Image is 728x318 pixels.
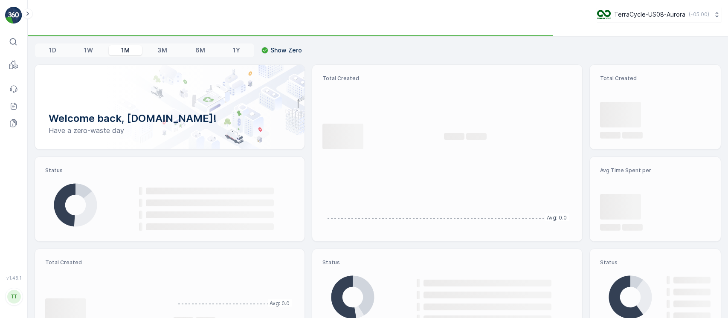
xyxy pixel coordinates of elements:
p: 1M [121,46,130,55]
span: v 1.48.1 [5,275,22,280]
p: Total Created [322,75,571,82]
p: 1D [49,46,56,55]
img: logo [5,7,22,24]
img: image_ci7OI47.png [597,10,611,19]
p: 6M [195,46,205,55]
p: 1W [84,46,93,55]
p: Status [45,167,294,174]
p: Status [600,259,711,266]
p: ( -05:00 ) [689,11,709,18]
p: Welcome back, [DOMAIN_NAME]! [49,112,291,125]
p: Have a zero-waste day [49,125,291,136]
p: Status [322,259,571,266]
p: Total Created [45,259,166,266]
p: 3M [157,46,167,55]
p: TerraCycle-US08-Aurora [614,10,685,19]
p: Avg Time Spent per [600,167,711,174]
button: TerraCycle-US08-Aurora(-05:00) [597,7,721,22]
button: TT [5,282,22,311]
p: Show Zero [270,46,302,55]
p: Total Created [600,75,711,82]
p: 1Y [233,46,240,55]
div: TT [7,290,21,304]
